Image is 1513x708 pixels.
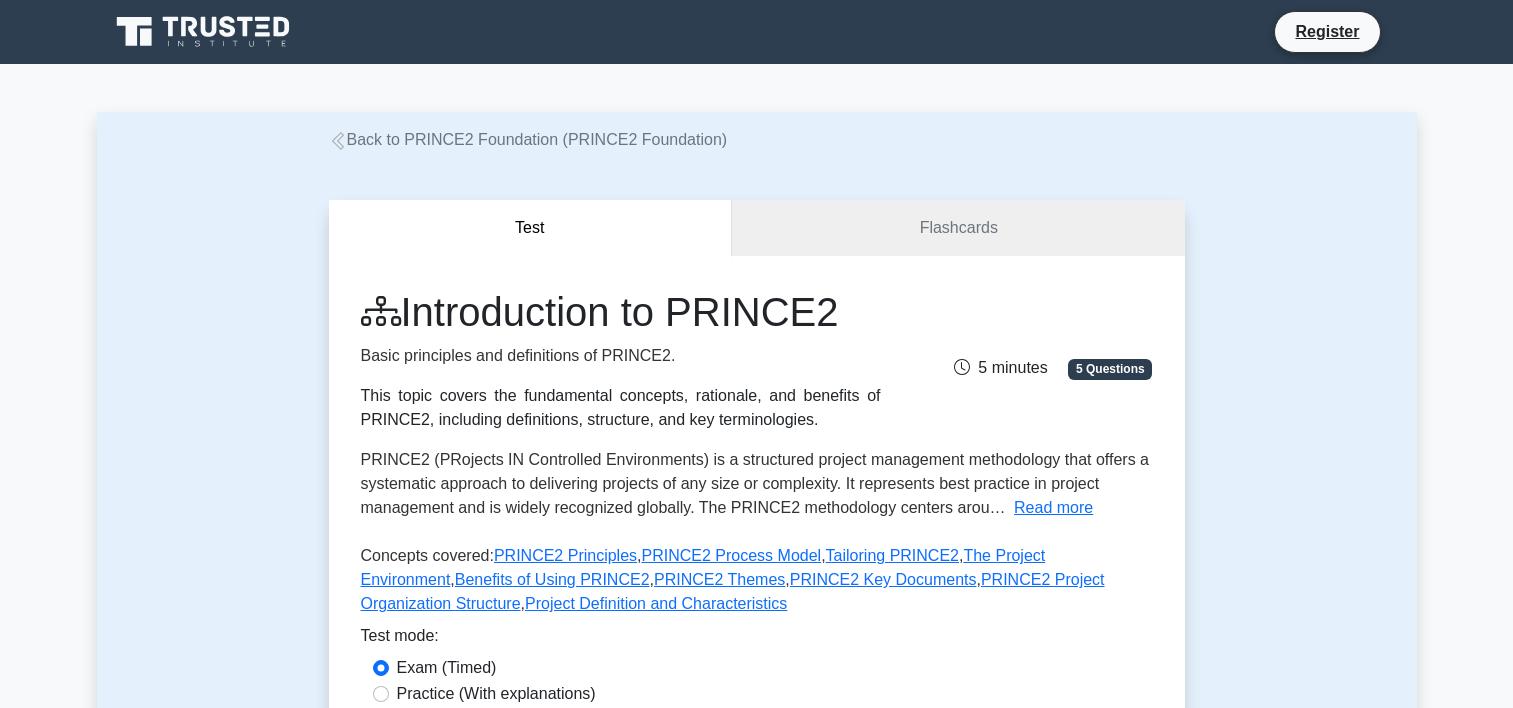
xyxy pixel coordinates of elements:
[642,547,822,564] a: PRINCE2 Process Model
[654,571,785,588] a: PRINCE2 Themes
[1014,496,1093,520] button: Read more
[361,384,881,432] div: This topic covers the fundamental concepts, rationale, and benefits of PRINCE2, including definit...
[1068,359,1152,379] span: 5 Questions
[361,451,1150,516] span: PRINCE2 (PRojects IN Controlled Environments) is a structured project management methodology that...
[329,131,728,148] a: Back to PRINCE2 Foundation (PRINCE2 Foundation)
[826,547,959,564] a: Tailoring PRINCE2
[361,288,881,336] h1: Introduction to PRINCE2
[361,571,1105,612] a: PRINCE2 Project Organization Structure
[329,200,733,257] button: Test
[397,656,497,680] label: Exam (Timed)
[954,359,1047,376] span: 5 minutes
[361,624,1153,656] div: Test mode:
[494,547,637,564] a: PRINCE2 Principles
[361,344,881,368] p: Basic principles and definitions of PRINCE2.
[397,682,596,706] label: Practice (With explanations)
[455,571,650,588] a: Benefits of Using PRINCE2
[1283,19,1371,44] a: Register
[732,200,1184,257] a: Flashcards
[525,595,787,612] a: Project Definition and Characteristics
[790,571,977,588] a: PRINCE2 Key Documents
[361,544,1153,624] p: Concepts covered: , , , , , , , ,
